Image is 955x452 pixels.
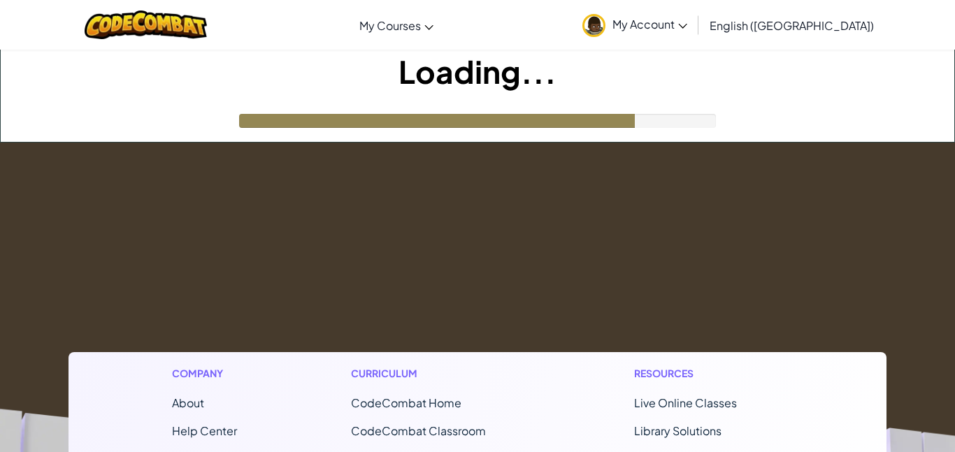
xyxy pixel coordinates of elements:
[359,18,421,33] span: My Courses
[351,395,461,410] span: CodeCombat Home
[634,423,721,438] a: Library Solutions
[582,14,605,37] img: avatar
[85,10,207,39] img: CodeCombat logo
[172,423,237,438] a: Help Center
[1,50,954,93] h1: Loading...
[575,3,694,47] a: My Account
[710,18,874,33] span: English ([GEOGRAPHIC_DATA])
[352,6,440,44] a: My Courses
[172,395,204,410] a: About
[172,366,237,381] h1: Company
[351,366,520,381] h1: Curriculum
[634,395,737,410] a: Live Online Classes
[634,366,783,381] h1: Resources
[351,423,486,438] a: CodeCombat Classroom
[703,6,881,44] a: English ([GEOGRAPHIC_DATA])
[612,17,687,31] span: My Account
